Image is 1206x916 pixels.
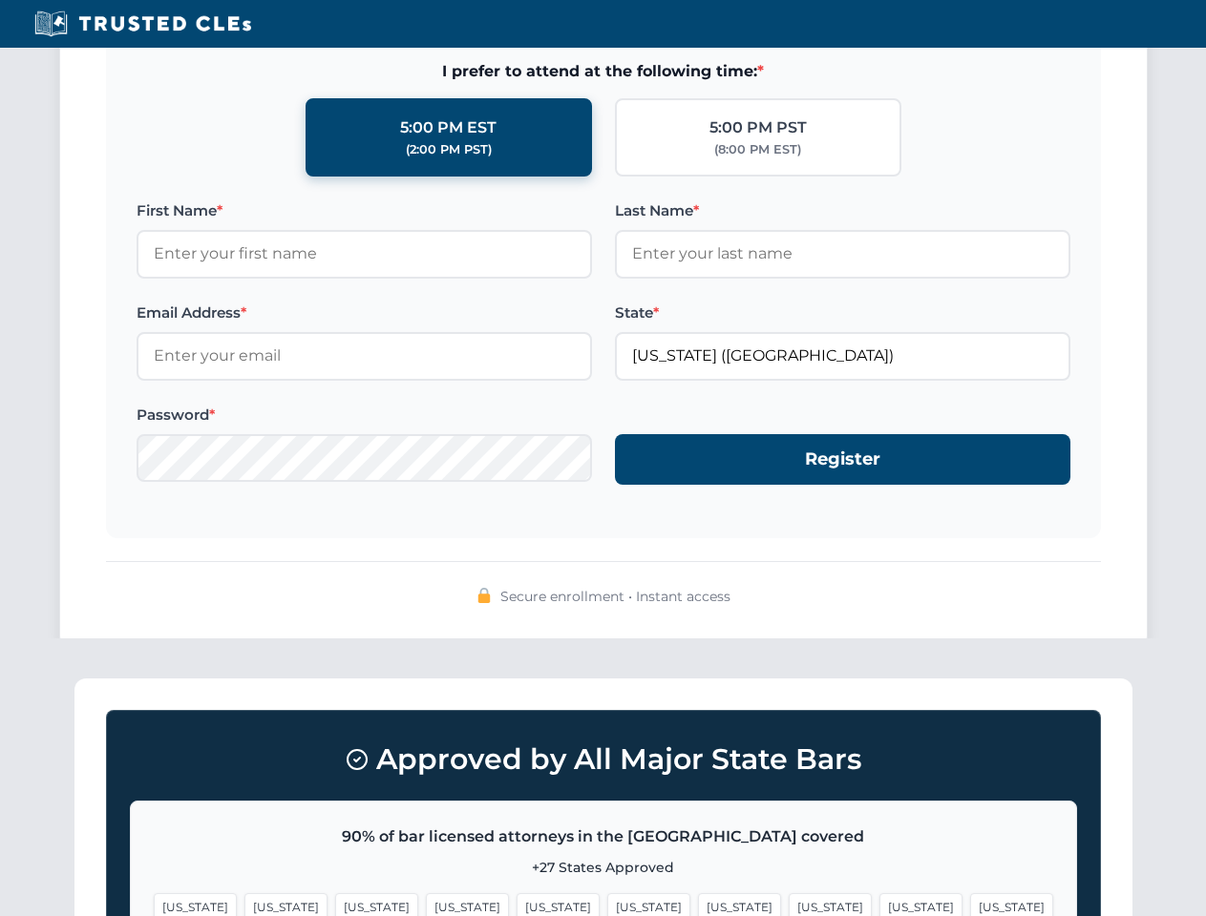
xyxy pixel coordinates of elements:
[137,199,592,222] label: First Name
[615,434,1070,485] button: Register
[29,10,257,38] img: Trusted CLEs
[400,115,497,140] div: 5:00 PM EST
[154,857,1053,878] p: +27 States Approved
[714,140,801,159] div: (8:00 PM EST)
[154,824,1053,849] p: 90% of bar licensed attorneys in the [GEOGRAPHIC_DATA] covered
[615,199,1070,222] label: Last Name
[137,404,592,427] label: Password
[615,230,1070,278] input: Enter your last name
[615,332,1070,380] input: Florida (FL)
[137,332,592,380] input: Enter your email
[709,115,807,140] div: 5:00 PM PST
[137,59,1070,84] span: I prefer to attend at the following time:
[500,586,730,607] span: Secure enrollment • Instant access
[406,140,492,159] div: (2:00 PM PST)
[476,588,492,603] img: 🔒
[615,302,1070,324] label: State
[137,230,592,278] input: Enter your first name
[137,302,592,324] label: Email Address
[130,734,1077,785] h3: Approved by All Major State Bars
